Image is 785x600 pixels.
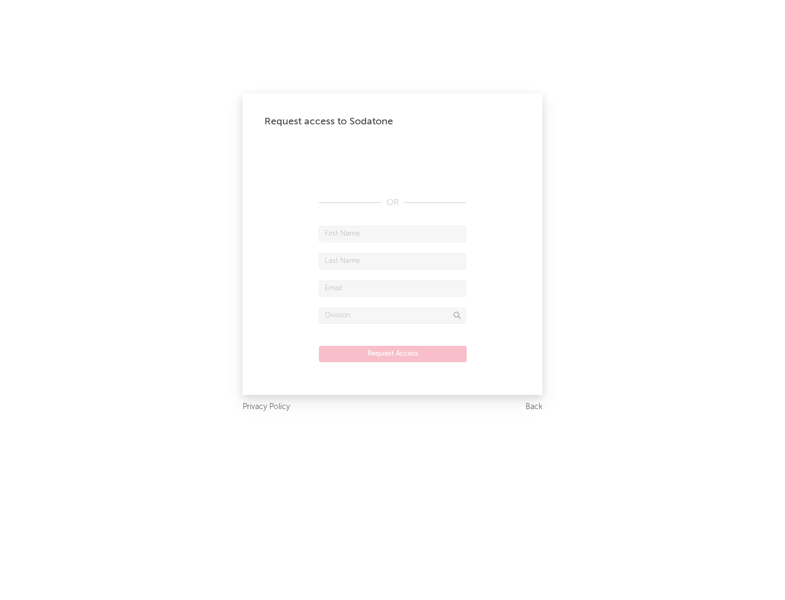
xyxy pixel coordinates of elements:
a: Privacy Policy [243,400,290,414]
input: Division [319,308,466,324]
button: Request Access [319,346,467,362]
input: Email [319,280,466,297]
div: OR [319,196,466,209]
div: Request access to Sodatone [264,115,521,128]
a: Back [526,400,542,414]
input: First Name [319,226,466,242]
input: Last Name [319,253,466,269]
